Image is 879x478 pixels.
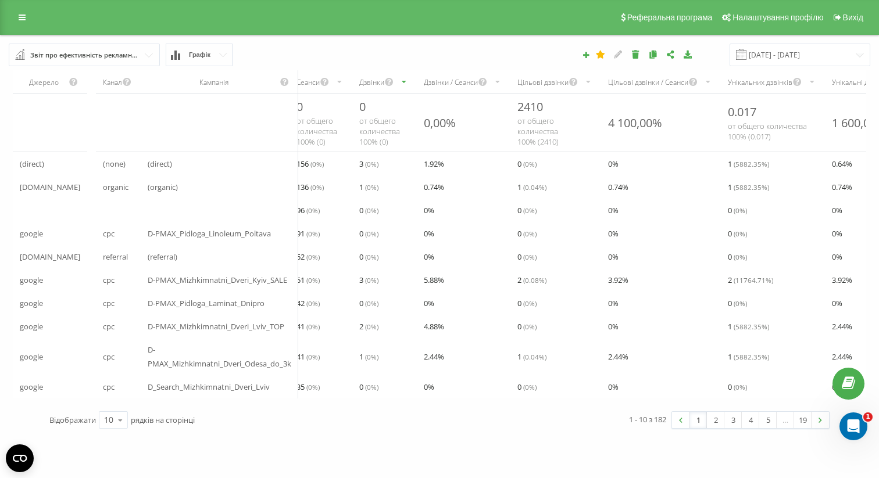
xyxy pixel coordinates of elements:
[103,380,115,394] span: cpc
[103,319,115,333] span: cpc
[365,275,378,285] span: ( 0 %)
[734,182,769,192] span: ( 5882.35 %)
[365,182,378,192] span: ( 0 %)
[424,180,444,194] span: 0.74 %
[832,250,842,264] span: 0 %
[523,206,537,215] span: ( 0 %)
[517,380,537,394] span: 0
[629,414,666,425] div: 1 - 10 з 182
[20,157,44,171] span: (direct)
[523,182,546,192] span: ( 0.04 %)
[148,296,265,310] span: D-PMAX_Pidloga_Laminat_Dnipro
[20,77,69,87] div: Джерело
[424,77,478,87] div: Дзвінки / Сеанси
[832,296,842,310] span: 0 %
[523,352,546,361] span: ( 0.04 %)
[863,412,873,422] span: 1
[296,203,320,217] span: 96
[608,380,619,394] span: 0 %
[359,77,384,87] div: Дзвінки
[734,229,747,238] span: ( 0 %)
[728,104,756,120] span: 0.017
[777,412,794,428] div: …
[728,273,773,287] span: 2
[20,350,43,364] span: google
[832,203,842,217] span: 0 %
[148,380,270,394] span: D_Search_Mizhkimnatni_Dveri_Lviv
[359,380,378,394] span: 0
[148,180,178,194] span: (organic)
[832,319,852,333] span: 2.44 %
[359,227,378,240] span: 0
[734,206,747,215] span: ( 0 %)
[306,322,320,331] span: ( 0 %)
[734,382,747,391] span: ( 0 %)
[306,229,320,238] span: ( 0 %)
[517,350,546,364] span: 1
[517,77,569,87] div: Цільові дзвінки
[608,273,628,287] span: 3.92 %
[608,319,619,333] span: 0 %
[424,203,434,217] span: 0 %
[794,412,812,428] a: 19
[728,180,769,194] span: 1
[724,412,742,428] a: 3
[296,116,337,147] span: от общего количества 100% ( 0 )
[359,116,400,147] span: от общего количества 100% ( 0 )
[103,157,126,171] span: (none)
[683,50,693,58] i: Завантажити звіт
[728,319,769,333] span: 1
[734,299,747,308] span: ( 0 %)
[306,252,320,261] span: ( 0 %)
[166,44,233,66] button: Графік
[734,252,747,261] span: ( 0 %)
[596,50,606,58] i: Цей звіт буде завантажено першим при відкритті Аналітики. Ви можете призначити будь-який інший ва...
[306,382,320,391] span: ( 0 %)
[296,157,324,171] span: 156
[728,203,747,217] span: 0
[424,319,444,333] span: 4.88 %
[359,180,378,194] span: 1
[365,352,378,361] span: ( 0 %)
[148,343,291,371] span: D-PMAX_Mizhkimnatni_Dveri_Odesa_do_3k
[131,415,195,425] span: рядків на сторінці
[613,50,623,58] i: Редагувати звіт
[517,319,537,333] span: 0
[523,382,537,391] span: ( 0 %)
[517,116,559,147] span: от общего количества 100% ( 2410 )
[734,322,769,331] span: ( 5882.35 %)
[523,275,546,285] span: ( 0.08 %)
[306,299,320,308] span: ( 0 %)
[608,227,619,240] span: 0 %
[148,319,284,333] span: D-PMAX_Mizhkimnatni_Dveri_Lviv_TOP
[424,115,456,131] div: 0,00%
[103,77,122,87] div: Канал
[517,203,537,217] span: 0
[424,250,434,264] span: 0 %
[20,180,80,194] span: [DOMAIN_NAME]
[20,250,80,264] span: [DOMAIN_NAME]
[523,299,537,308] span: ( 0 %)
[424,380,434,394] span: 0 %
[296,180,324,194] span: 136
[424,350,444,364] span: 2.44 %
[296,99,303,114] span: 0
[296,380,320,394] span: 35
[666,50,676,58] i: Поділитися налаштуваннями звіту
[189,51,210,59] span: Графік
[608,115,662,131] div: 4 100,00%
[734,275,773,285] span: ( 11764.71 %)
[843,13,863,22] span: Вихід
[306,275,320,285] span: ( 0 %)
[608,250,619,264] span: 0 %
[20,319,43,333] span: google
[359,157,378,171] span: 3
[742,412,759,428] a: 4
[296,273,320,287] span: 51
[517,99,543,114] span: 2410
[103,227,115,240] span: cpc
[424,296,434,310] span: 0 %
[306,206,320,215] span: ( 0 %)
[523,229,537,238] span: ( 0 %)
[517,157,537,171] span: 0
